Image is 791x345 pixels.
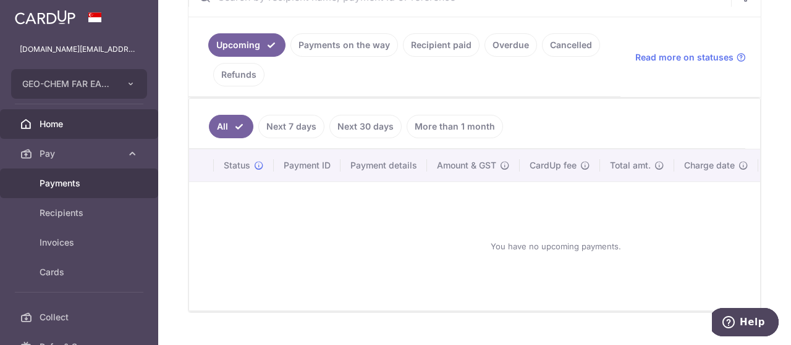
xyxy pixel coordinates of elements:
span: Help [28,9,53,20]
a: Read more on statuses [635,51,746,64]
p: [DOMAIN_NAME][EMAIL_ADDRESS][DOMAIN_NAME] [20,43,138,56]
span: CardUp fee [530,159,577,172]
th: Payment details [341,149,427,181]
a: More than 1 month [407,115,503,138]
img: CardUp [15,10,75,25]
a: Refunds [213,63,264,86]
span: Payments [40,177,121,189]
a: Next 7 days [258,115,324,138]
span: Pay [40,148,121,160]
a: Payments on the way [290,33,398,57]
a: Overdue [484,33,537,57]
iframe: Opens a widget where you can find more information [712,308,779,339]
span: Home [40,118,121,130]
span: Total amt. [610,159,651,172]
span: Invoices [40,236,121,249]
span: Collect [40,311,121,323]
a: Next 30 days [329,115,402,138]
span: Recipients [40,207,121,219]
th: Payment ID [274,149,341,181]
a: All [209,115,253,138]
a: Recipient paid [403,33,480,57]
button: GEO-CHEM FAR EAST PTE LTD [11,69,147,99]
span: Charge date [684,159,735,172]
span: GEO-CHEM FAR EAST PTE LTD [22,78,114,90]
span: Amount & GST [437,159,496,172]
span: Read more on statuses [635,51,734,64]
span: Status [224,159,250,172]
a: Cancelled [542,33,600,57]
a: Upcoming [208,33,286,57]
span: Cards [40,266,121,278]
